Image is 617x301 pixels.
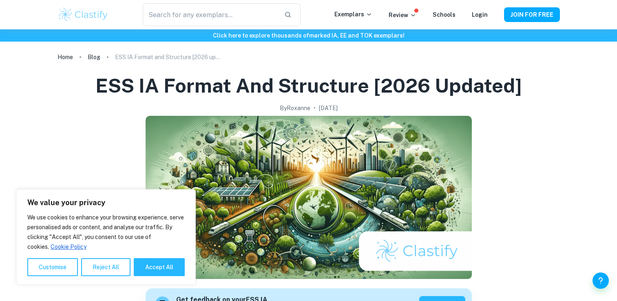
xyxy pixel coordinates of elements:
[81,258,130,276] button: Reject All
[16,189,196,285] div: We value your privacy
[115,53,221,62] p: ESS IA Format and Structure [2026 updated]
[50,243,87,250] a: Cookie Policy
[280,104,310,113] h2: By Roxanne
[88,51,100,63] a: Blog
[57,7,109,23] img: Clastify logo
[27,258,78,276] button: Customise
[57,51,73,63] a: Home
[95,73,522,99] h1: ESS IA Format and Structure [2026 updated]
[27,198,185,208] p: We value your privacy
[504,7,560,22] button: JOIN FOR FREE
[143,3,277,26] input: Search for any exemplars...
[433,11,456,18] a: Schools
[134,258,185,276] button: Accept All
[334,10,372,19] p: Exemplars
[593,272,609,289] button: Help and Feedback
[472,11,488,18] a: Login
[146,116,472,279] img: ESS IA Format and Structure [2026 updated] cover image
[2,31,615,40] h6: Click here to explore thousands of marked IA, EE and TOK exemplars !
[27,212,185,252] p: We use cookies to enhance your browsing experience, serve personalised ads or content, and analys...
[319,104,338,113] h2: [DATE]
[389,11,416,20] p: Review
[314,104,316,113] p: •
